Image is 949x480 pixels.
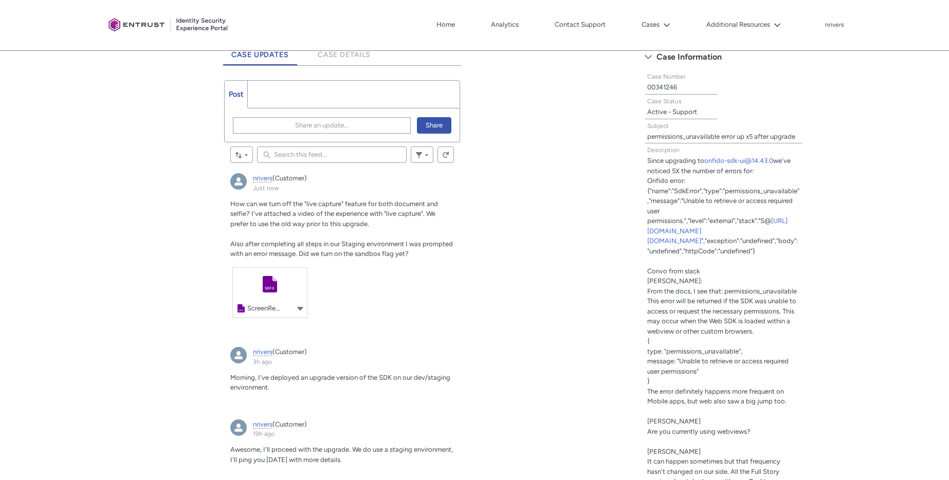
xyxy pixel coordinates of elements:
span: Also after completing all steps in our Staging environment I was prompted with an error message. ... [230,240,453,258]
button: User Profile nrivers [825,19,845,29]
a: nrivers [253,348,272,356]
span: (Customer) [272,348,307,356]
button: Case Information [640,49,808,65]
a: Just now [253,184,279,192]
span: Case Number [647,73,686,80]
span: How can we turn off the "live capture" feature for both document and selfie? I've attached a vide... [230,200,438,228]
span: Morning, I've deployed an upgrade version of the SDK on our dev/staging environment. [230,374,450,392]
span: Description [647,146,680,154]
article: nrivers, 3h ago [224,341,460,407]
span: Case Information [656,49,722,65]
span: Subject [647,122,669,130]
a: Contact Support [552,17,608,32]
a: nrivers [253,420,272,429]
span: Share an update... [295,118,349,133]
span: Awesome, I'll proceed with the upgrade. We do use a staging environment, I'll ping you [DATE] wit... [230,446,453,464]
a: Show more actions [296,304,304,312]
img: nrivers [230,173,247,190]
button: Share [417,117,451,134]
a: nrivers [253,174,272,182]
a: Case Updates [223,37,297,65]
button: Cases [639,17,673,32]
span: Case Status [647,98,682,105]
lightning-formatted-text: permissions_unavailable error up x5 after upgrade [647,133,795,140]
span: Case Details [318,50,371,59]
article: nrivers, 19h ago [224,413,460,479]
span: Case Updates [231,50,289,59]
a: Post [225,81,248,108]
a: Home [434,17,458,32]
a: 3h ago [253,358,272,365]
div: Chatter Publisher [224,80,460,142]
span: ScreenRecording_[DATE] 12-28-21_1 [247,304,355,312]
article: nrivers, Just now [224,167,460,335]
input: Search this feed... [257,146,407,163]
lightning-formatted-text: 00341246 [647,83,677,91]
div: ScreenRecording_09-04-2025 12-28-21_1 [247,303,282,313]
span: ScreenRecording_09-04-2025 12-28-21_1 [262,276,278,292]
a: Case Details [309,37,379,65]
img: nrivers [230,347,247,363]
span: (Customer) [272,420,307,428]
a: Analytics, opens in new tab [488,17,521,32]
a: View file ScreenRecording_09-04-2025 12-28-21_1 [233,268,307,318]
button: Share an update... [233,117,411,134]
button: Additional Resources [704,17,783,32]
lightning-formatted-text: Active - Support [647,108,697,116]
img: nrivers [230,419,247,436]
span: (Customer) [272,174,307,182]
span: Post [229,90,243,99]
a: 19h ago [253,430,275,437]
span: Share [426,118,443,133]
a: [URL][DOMAIN_NAME][DOMAIN_NAME] [647,217,788,245]
button: Refresh this feed [437,146,454,163]
p: nrivers [825,22,844,29]
a: onfido-sdk-ui@14.43.0 [704,157,773,164]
